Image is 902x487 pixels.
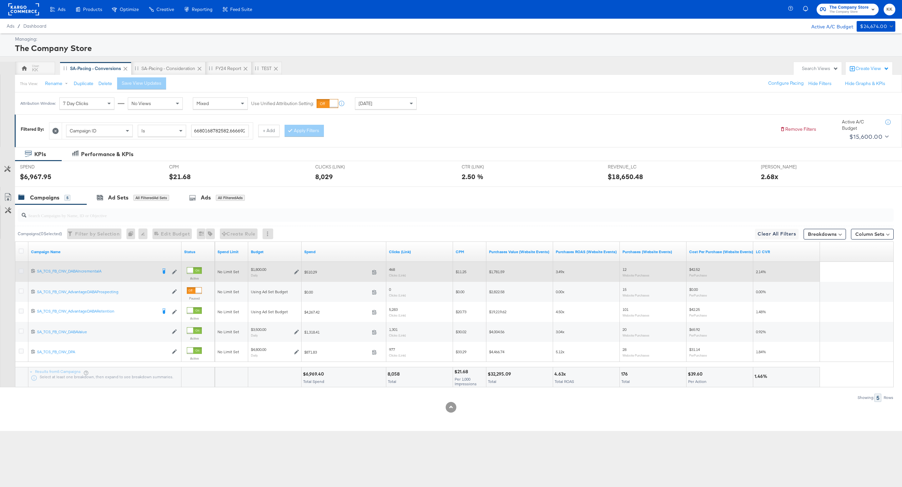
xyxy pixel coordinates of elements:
button: $15,600.00 [847,131,890,142]
div: Attribution Window: [20,101,56,106]
div: Using Ad Set Budget [251,289,299,295]
a: Your campaign name. [31,249,179,255]
div: Campaigns ( 0 Selected) [18,231,62,237]
span: $0.00 [304,290,369,295]
span: 28 [622,347,626,352]
a: The total value of the purchase actions divided by spend tracked by your Custom Audience pixel on... [556,249,617,255]
div: Active A/C Budget [842,119,879,131]
span: Is [141,128,145,134]
span: $1,318.41 [304,330,369,335]
span: CLICKS (LINK) [315,164,365,170]
button: KK [884,4,895,15]
sub: Per Purchase [689,273,707,277]
span: $20.73 [456,309,466,314]
span: $33.29 [456,349,466,354]
label: Paused [187,296,202,301]
span: / [14,23,23,29]
sub: Per Purchase [689,313,707,317]
div: Filtered By: [21,126,44,132]
div: SA-Pacing - Conversions [70,65,121,72]
div: This View: [20,81,38,86]
div: Drag to reorder tab [63,66,67,70]
span: $4,267.42 [304,310,369,315]
input: Search Campaigns by Name, ID or Objective [26,206,811,219]
button: Breakdowns [804,229,846,239]
sub: Website Purchases [622,293,649,297]
sub: Daily [251,273,258,277]
button: Configure Pacing [764,77,808,89]
a: SA_TCS_FB_CNV_AdvantageDABARetention [37,309,157,315]
div: $6,967.95 [20,172,51,181]
span: $42.52 [689,267,700,272]
span: KK [886,6,893,13]
div: Managing: [15,36,894,42]
sub: Website Purchases [622,273,649,277]
div: Performance & KPIs [81,150,133,158]
span: 12 [622,267,626,272]
span: $1,781.59 [489,269,504,274]
span: No Limit Set [217,329,239,334]
a: The number of times a purchase was made tracked by your Custom Audience pixel on your website aft... [622,249,684,255]
label: Active [187,336,202,341]
label: Active [187,356,202,361]
a: Shows the current state of your Ad Campaign. [184,249,212,255]
sub: Per Purchase [689,333,707,337]
span: 15 [622,287,626,292]
input: Enter a search term [191,125,249,137]
div: 5 [64,195,70,201]
span: 1,301 [389,327,398,332]
sub: Clicks (Link) [389,333,406,337]
div: All Filtered Ads [216,195,245,201]
a: SA_TCS_FB_CNV_AdvantageDABAProspecting [37,289,168,295]
a: The maximum amount you're willing to spend on your ads, on average each day or over the lifetime ... [251,249,299,255]
div: $18,650.48 [608,172,643,181]
span: [PERSON_NAME] [761,164,811,170]
sub: Clicks (Link) [389,293,406,297]
a: SA_TCS_FB_CNV_DPA [37,349,168,355]
a: The total value of the purchase actions tracked by your Custom Audience pixel on your website aft... [489,249,550,255]
div: $39.60 [688,371,705,377]
div: Ad Sets [108,194,128,201]
div: The Company Store [15,42,894,54]
span: $0.00 [456,289,464,294]
span: Products [83,7,102,12]
div: SA_TCS_FB_CNV_DABAIncrementalA [37,269,157,274]
span: $65.92 [689,327,700,332]
a: SA_TCS_FB_CNV_DABAValue [37,329,168,335]
div: $3,500.00 [251,327,266,332]
span: Clear All Filters [758,230,796,238]
div: 2.50 % [462,172,483,181]
a: The average cost you've paid to have 1,000 impressions of your ad. [456,249,484,255]
sub: Daily [251,333,258,337]
span: $11.25 [456,269,466,274]
a: The number of clicks on links appearing on your ad or Page that direct people to your sites off F... [389,249,450,255]
span: 7 Day Clicks [63,100,88,106]
span: Total [388,379,396,384]
div: Drag to reorder tab [209,66,212,70]
div: Showing: [857,395,874,400]
div: $1,800.00 [251,267,266,272]
a: SA_TCS_FB_CNV_DABAIncrementalA [37,269,157,275]
span: The Company Store [829,4,869,11]
span: REVENUE_LC [608,164,658,170]
div: All Filtered Ad Sets [133,195,169,201]
span: 0.92% [756,329,766,334]
div: Ads [201,194,211,201]
div: Drag to reorder tab [135,66,138,70]
span: Reporting [192,7,212,12]
sub: Clicks (Link) [389,313,406,317]
div: 0 [126,228,138,239]
div: KPIs [34,150,46,158]
div: Campaigns [30,194,59,201]
div: $24,674.00 [860,22,887,31]
div: 1.46% [755,373,769,380]
span: CTR (LINK) [462,164,512,170]
span: Ads [58,7,65,12]
div: 2.68x [761,172,778,181]
span: 3.49x [556,269,564,274]
span: Total [488,379,496,384]
span: 5,283 [389,307,398,312]
div: $6,969.40 [303,371,326,377]
div: Using Ad Set Budget [251,309,299,315]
